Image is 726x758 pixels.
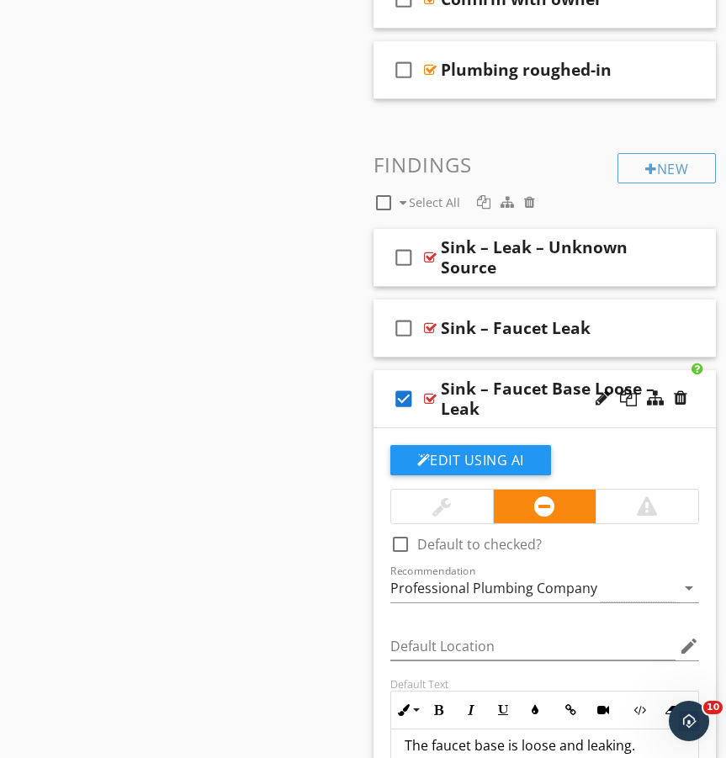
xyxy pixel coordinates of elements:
div: Plumbing roughed-in [441,60,612,80]
div: Default Text [390,677,700,691]
i: check_box_outline_blank [390,237,417,278]
div: Sink – Leak – Unknown Source [441,237,673,278]
button: Code View [623,694,655,726]
i: check_box [390,379,417,419]
div: Professional Plumbing Company [390,580,597,596]
div: New [617,153,716,183]
button: Underline (⌘U) [487,694,519,726]
button: Italic (⌘I) [455,694,487,726]
i: edit [679,636,699,656]
h3: Findings [374,153,717,176]
button: Colors [519,694,551,726]
i: check_box_outline_blank [390,308,417,348]
span: 10 [703,701,723,714]
i: check_box_outline_blank [390,50,417,90]
iframe: Intercom live chat [669,701,709,741]
span: Select All [409,194,460,210]
input: Default Location [390,633,676,660]
div: Sink – Faucet Leak [441,318,591,338]
button: Edit Using AI [390,445,551,475]
i: arrow_drop_down [679,578,699,598]
div: Sink – Faucet Base Loose – Leak [441,379,673,419]
button: Insert Video [587,694,619,726]
label: Default to checked? [417,536,542,553]
button: Insert Link (⌘K) [555,694,587,726]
